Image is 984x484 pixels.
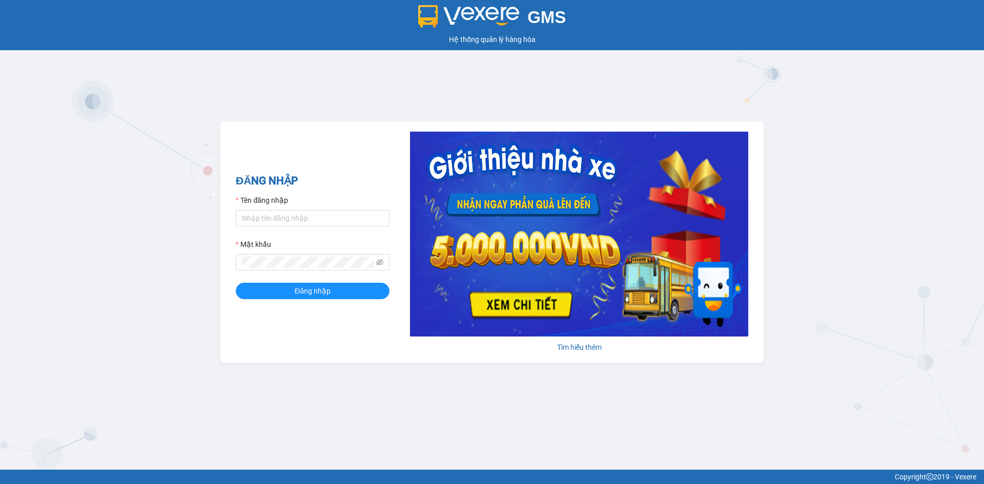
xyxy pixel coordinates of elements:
span: copyright [926,473,933,480]
img: logo 2 [418,5,520,28]
div: Copyright 2019 - Vexere [8,471,976,482]
label: Tên đăng nhập [236,195,288,206]
div: Hệ thống quản lý hàng hóa [3,34,981,45]
a: GMS [418,15,566,24]
span: Đăng nhập [295,285,331,297]
span: eye-invisible [376,259,383,266]
input: Tên đăng nhập [236,210,389,226]
span: GMS [527,8,566,27]
h2: ĐĂNG NHẬP [236,173,389,190]
button: Đăng nhập [236,283,389,299]
input: Mật khẩu [242,257,374,268]
div: Tìm hiểu thêm [410,342,748,353]
label: Mật khẩu [236,239,271,250]
img: banner-0 [410,132,748,336]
